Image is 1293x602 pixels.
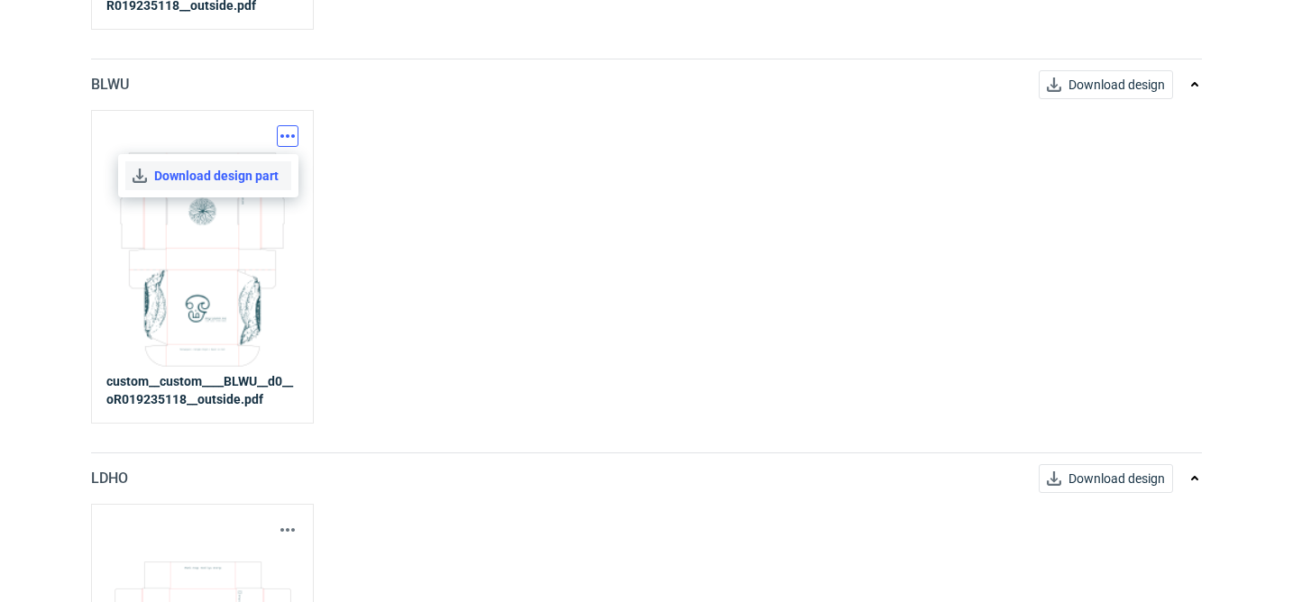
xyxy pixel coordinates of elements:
[277,125,298,147] button: Actions
[113,151,293,368] img: HyqcZ6LOGGohUEThY2Nb.jpg
[125,161,291,190] a: Download design part
[1039,464,1173,493] a: Download design
[91,74,129,96] p: BLWU
[106,372,298,408] a: custom__custom____BLWU__d0__oR019235118__outside.pdf
[106,374,293,406] strong: custom__custom____BLWU__d0__oR019235118__outside.pdf
[91,468,128,489] p: LDHO
[1039,70,1173,99] a: Download design
[277,519,298,541] button: Actions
